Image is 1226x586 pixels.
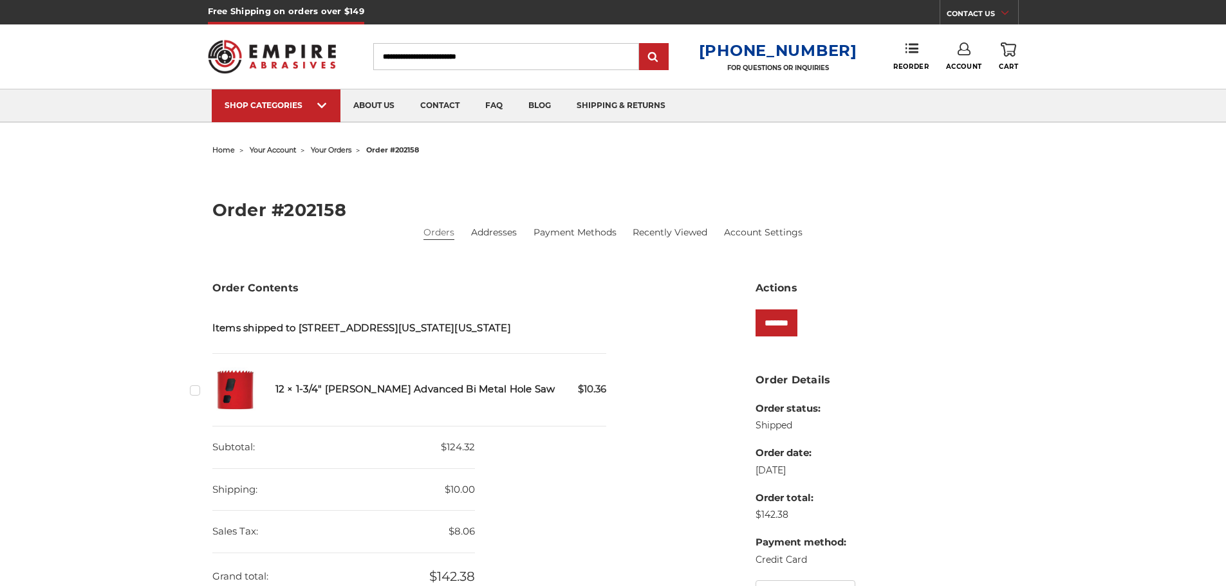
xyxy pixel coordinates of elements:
input: Submit [641,44,667,70]
span: Reorder [893,62,929,71]
a: contact [407,89,472,122]
dt: Sales Tax: [212,511,258,553]
a: shipping & returns [564,89,678,122]
a: [PHONE_NUMBER] [699,41,857,60]
h3: Order Contents [212,280,607,296]
h5: Items shipped to [STREET_ADDRESS][US_STATE][US_STATE] [212,321,607,336]
a: Account Settings [724,226,803,239]
a: Addresses [471,226,517,239]
div: SHOP CATEGORIES [225,100,328,110]
img: 1-3/4" Morse Advanced Bi Metal Hole Saw [212,367,257,412]
dd: $142.38 [756,508,846,522]
a: Payment Methods [534,226,617,239]
h3: Actions [756,280,1014,296]
a: faq [472,89,515,122]
dd: $10.00 [212,469,475,511]
a: Recently Viewed [633,226,707,239]
dt: Shipping: [212,469,257,511]
a: Orders [423,226,454,239]
dd: $124.32 [212,426,475,469]
p: FOR QUESTIONS OR INQUIRIES [699,64,857,72]
dt: Payment method: [756,535,846,550]
a: home [212,145,235,154]
dt: Order total: [756,491,846,506]
dd: [DATE] [756,464,846,477]
a: CONTACT US [947,6,1018,24]
dt: Order date: [756,446,846,461]
img: Empire Abrasives [208,32,337,82]
a: about us [340,89,407,122]
h5: 12 × 1-3/4" [PERSON_NAME] Advanced Bi Metal Hole Saw [275,382,607,397]
span: $10.36 [578,382,606,397]
span: order #202158 [366,145,419,154]
dd: Shipped [756,419,846,432]
a: your orders [311,145,351,154]
h2: Order #202158 [212,201,1014,219]
a: Cart [999,42,1018,71]
span: Account [946,62,982,71]
dd: Credit Card [756,553,846,567]
a: your account [250,145,296,154]
h3: Order Details [756,372,1014,388]
a: Reorder [893,42,929,70]
dd: $8.06 [212,511,475,553]
dt: Order status: [756,401,846,416]
span: Cart [999,62,1018,71]
a: blog [515,89,564,122]
dt: Subtotal: [212,426,255,468]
